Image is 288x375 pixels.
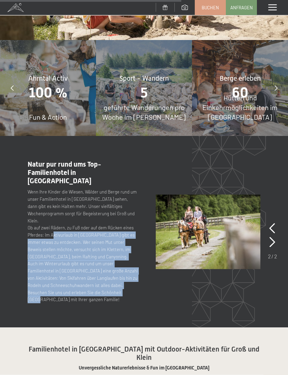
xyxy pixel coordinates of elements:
[226,0,257,15] a: Anfragen
[156,195,260,270] img: Ein Familienhotel in Südtirol zum Verlieben
[195,0,225,15] a: Buchen
[268,253,271,260] span: 2
[119,75,169,82] span: Sport - Wandern
[202,4,219,11] span: Buchen
[28,160,101,185] span: Natur pur rund ums Top-Familienhotel in [GEOGRAPHIC_DATA]
[102,103,186,121] span: geführte Wanderungen pro Woche im [PERSON_NAME]
[28,189,138,304] p: Wenn Ihre Kinder die Wiesen, Wälder und Berge rund um unser Familienhotel in [GEOGRAPHIC_DATA] se...
[202,94,278,121] span: Hütten und Einkehrmöglichkeiten im [GEOGRAPHIC_DATA]
[29,113,67,121] span: Fun & Action
[271,253,273,260] span: /
[230,4,253,11] span: Anfragen
[29,345,259,362] span: Familienhotel in [GEOGRAPHIC_DATA] mit Outdoor-Aktivitäten für Groß und Klein
[29,85,68,101] span: 100 %
[232,85,248,101] span: 60
[274,253,277,260] span: 2
[220,75,261,82] span: Berge erleben
[141,85,148,101] span: 5
[79,365,210,371] span: Unvergessliche Naturerlebnisse & Fun im [GEOGRAPHIC_DATA]
[28,75,68,82] span: Ahrntal Activ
